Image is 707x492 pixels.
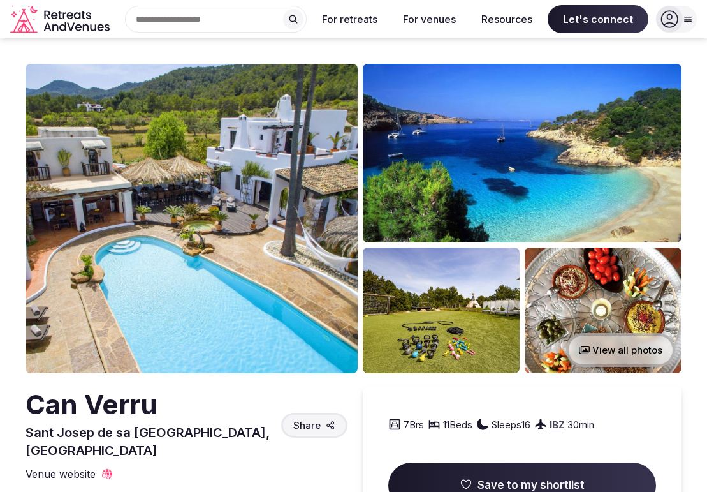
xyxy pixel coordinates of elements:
img: Venue gallery photo [363,248,520,373]
img: Venue gallery photo [525,248,681,373]
button: For venues [393,5,466,33]
span: Let's connect [548,5,648,33]
h2: Can Verru [26,386,276,424]
img: Venue gallery photo [363,64,681,242]
button: Resources [471,5,543,33]
span: 11 Beds [443,418,472,431]
a: IBZ [550,419,565,431]
button: Share [281,413,347,438]
span: 30 min [567,418,594,431]
span: 7 Brs [404,418,424,431]
svg: Retreats and Venues company logo [10,5,112,34]
span: Sleeps 16 [492,418,530,431]
img: Venue cover photo [26,64,358,373]
a: Visit the homepage [10,5,112,34]
span: Venue website [26,467,96,481]
button: For retreats [312,5,388,33]
button: View all photos [566,333,675,367]
span: Sant Josep de sa [GEOGRAPHIC_DATA], [GEOGRAPHIC_DATA] [26,425,270,458]
span: Share [293,419,321,432]
a: Venue website [26,467,113,481]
